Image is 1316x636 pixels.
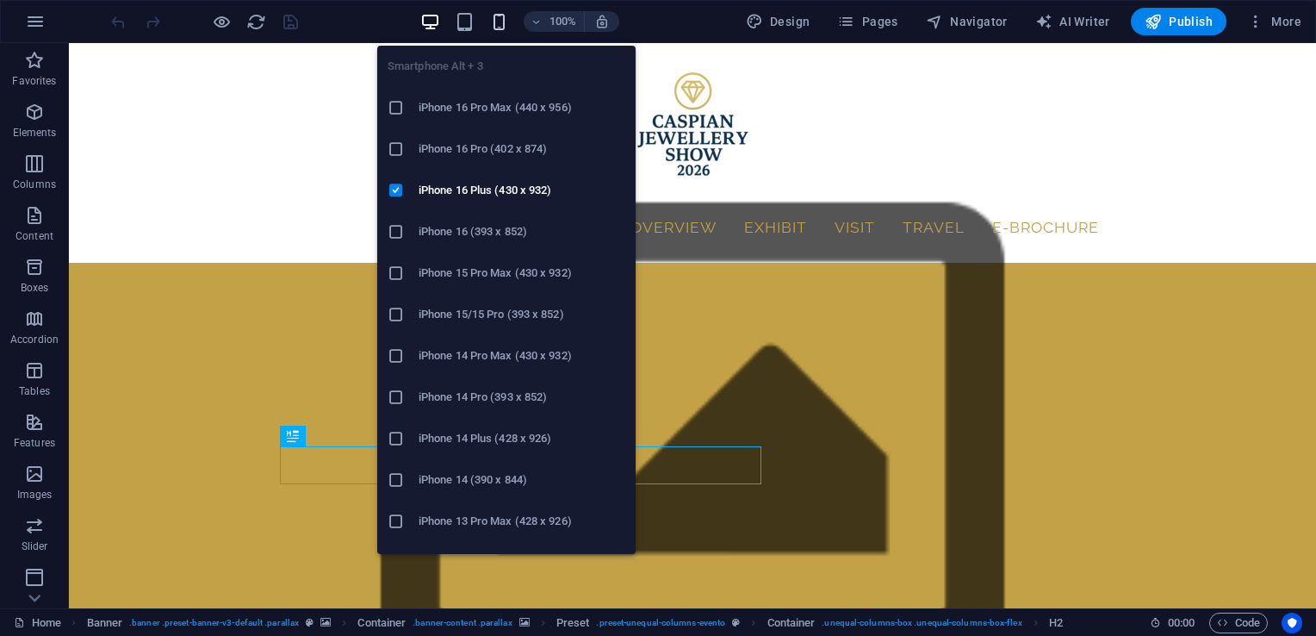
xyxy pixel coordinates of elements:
[129,613,299,633] span: . banner .preset-banner-v3-default .parallax
[1209,613,1268,633] button: Code
[556,613,590,633] span: Click to select. Double-click to edit
[320,618,331,627] i: This element contains a background
[419,428,625,449] h6: iPhone 14 Plus (428 x 926)
[419,221,625,242] h6: iPhone 16 (393 x 852)
[1168,613,1195,633] span: 00 00
[357,613,406,633] span: Click to select. Double-click to edit
[1217,613,1260,633] span: Code
[87,613,1063,633] nav: breadcrumb
[13,126,57,140] p: Elements
[419,387,625,408] h6: iPhone 14 Pro (393 x 852)
[17,488,53,502] p: Images
[1131,8,1226,35] button: Publish
[1145,13,1213,30] span: Publish
[306,618,313,627] i: This element is a customizable preset
[13,178,56,191] p: Columns
[524,11,585,32] button: 100%
[14,436,55,450] p: Features
[739,8,817,35] button: Design
[837,13,897,30] span: Pages
[10,333,59,346] p: Accordion
[22,539,48,553] p: Slider
[419,470,625,490] h6: iPhone 14 (390 x 844)
[14,613,61,633] a: Click to cancel selection. Double-click to open Pages
[419,263,625,284] h6: iPhone 15 Pro Max (430 x 932)
[549,11,577,32] h6: 100%
[1282,613,1302,633] button: Usercentrics
[830,8,904,35] button: Pages
[19,384,50,398] p: Tables
[1035,13,1110,30] span: AI Writer
[919,8,1015,35] button: Navigator
[1180,616,1183,629] span: :
[16,229,53,243] p: Content
[87,613,123,633] span: Click to select. Double-click to edit
[1049,613,1063,633] span: Click to select. Double-click to edit
[594,14,610,29] i: On resize automatically adjust zoom level to fit chosen device.
[1028,8,1117,35] button: AI Writer
[12,74,56,88] p: Favorites
[822,613,1021,633] span: . unequal-columns-box .unequal-columns-box-flex
[419,97,625,118] h6: iPhone 16 Pro Max (440 x 956)
[419,180,625,201] h6: iPhone 16 Plus (430 x 932)
[419,511,625,532] h6: iPhone 13 Pro Max (428 x 926)
[739,8,817,35] div: Design (Ctrl+Alt+Y)
[413,613,512,633] span: . banner-content .parallax
[926,13,1008,30] span: Navigator
[246,12,266,32] i: Reload page
[767,613,816,633] span: Click to select. Double-click to edit
[1240,8,1308,35] button: More
[419,139,625,159] h6: iPhone 16 Pro (402 x 874)
[21,281,49,295] p: Boxes
[746,13,810,30] span: Design
[419,552,625,573] h6: iPhone 13/13 Pro (390 x 844)
[1150,613,1195,633] h6: Session time
[419,346,625,366] h6: iPhone 14 Pro Max (430 x 932)
[732,618,740,627] i: This element is a customizable preset
[419,304,625,325] h6: iPhone 15/15 Pro (393 x 852)
[1247,13,1301,30] span: More
[519,618,530,627] i: This element contains a background
[211,11,232,32] button: Click here to leave preview mode and continue editing
[245,11,266,32] button: reload
[596,613,725,633] span: . preset-unequal-columns-evento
